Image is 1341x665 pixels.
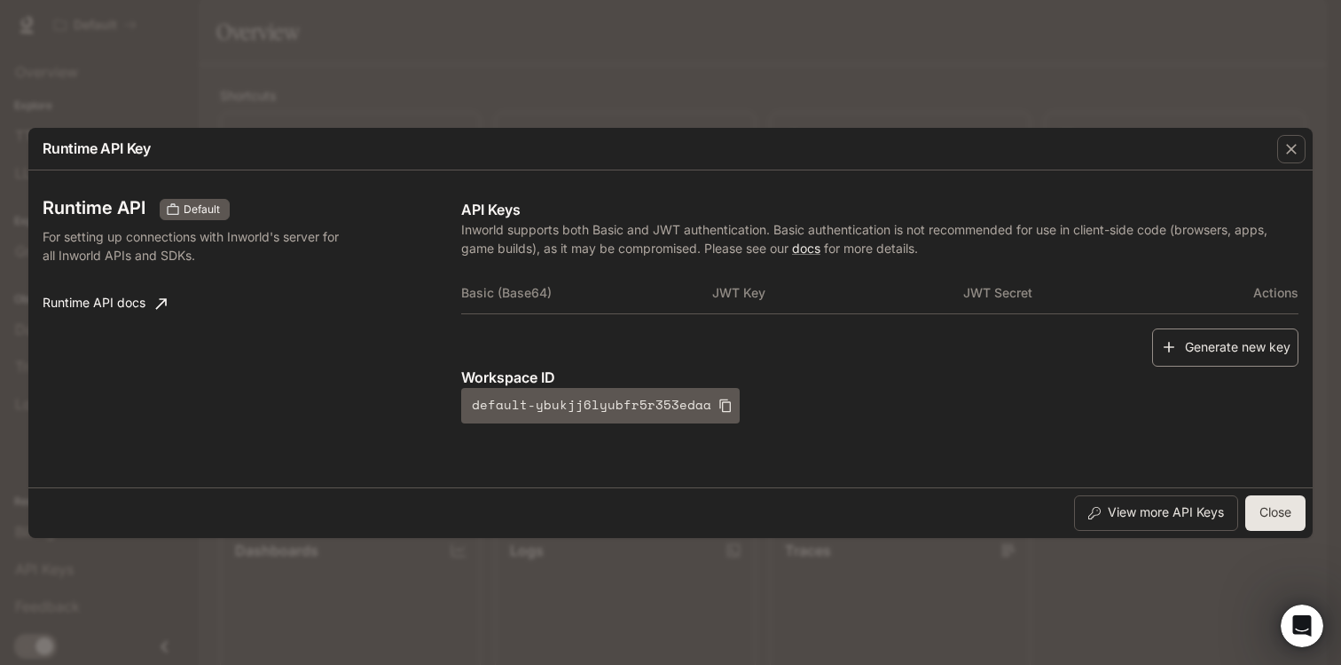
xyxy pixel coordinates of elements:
button: default-ybukjj6lyubfr5r353edaa [461,388,740,424]
button: Generate new key [1152,329,1298,367]
th: Basic (Base64) [461,272,712,314]
span: Default [176,202,227,218]
p: For setting up connections with Inworld's server for all Inworld APIs and SDKs. [43,227,346,265]
th: JWT Secret [963,272,1214,314]
th: JWT Key [712,272,963,314]
button: View more API Keys [1074,495,1238,531]
iframe: Intercom live chat [1281,605,1323,647]
div: These keys will apply to your current workspace only [160,199,230,220]
a: Runtime API docs [35,286,174,321]
p: Workspace ID [461,367,1298,388]
p: Inworld supports both Basic and JWT authentication. Basic authentication is not recommended for u... [461,220,1298,257]
button: Close [1245,495,1306,531]
th: Actions [1215,272,1298,314]
p: API Keys [461,199,1298,220]
a: docs [792,241,820,256]
h3: Runtime API [43,199,145,217]
p: Runtime API Key [43,138,151,159]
